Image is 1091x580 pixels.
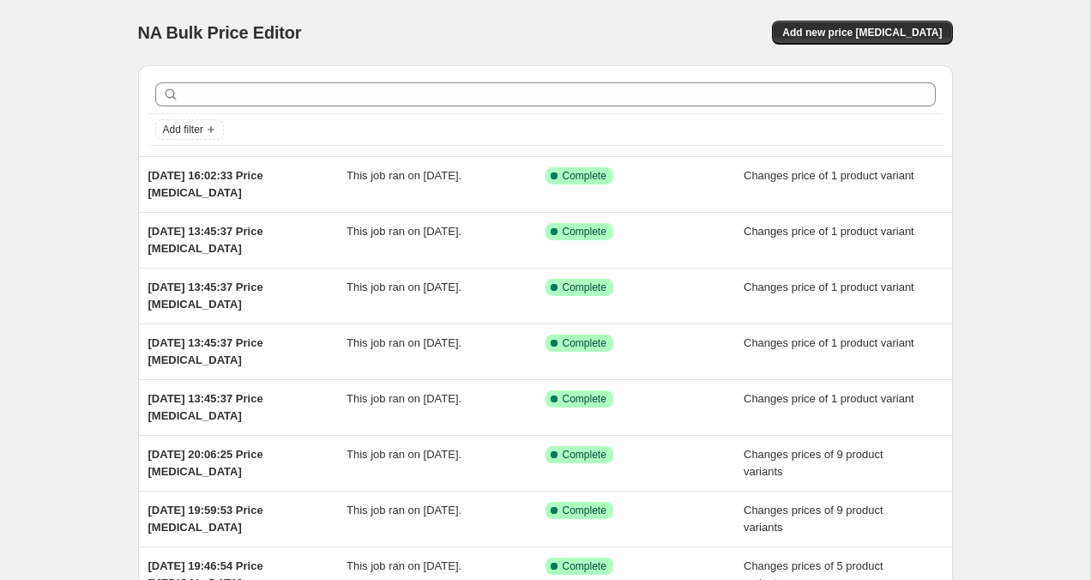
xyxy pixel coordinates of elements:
span: Changes price of 1 product variant [744,281,914,293]
span: Complete [563,559,606,573]
span: This job ran on [DATE]. [347,336,461,349]
span: Changes prices of 9 product variants [744,504,883,534]
span: Add new price [MEDICAL_DATA] [782,26,942,39]
span: Complete [563,448,606,462]
span: Complete [563,336,606,350]
span: This job ran on [DATE]. [347,448,461,461]
span: [DATE] 13:45:37 Price [MEDICAL_DATA] [148,225,263,255]
span: This job ran on [DATE]. [347,559,461,572]
span: Complete [563,281,606,294]
span: Changes price of 1 product variant [744,336,914,349]
span: Changes prices of 9 product variants [744,448,883,478]
span: [DATE] 13:45:37 Price [MEDICAL_DATA] [148,392,263,422]
span: [DATE] 19:59:53 Price [MEDICAL_DATA] [148,504,263,534]
span: This job ran on [DATE]. [347,504,461,517]
span: [DATE] 13:45:37 Price [MEDICAL_DATA] [148,336,263,366]
span: Complete [563,169,606,183]
span: [DATE] 16:02:33 Price [MEDICAL_DATA] [148,169,263,199]
span: Changes price of 1 product variant [744,225,914,238]
span: [DATE] 20:06:25 Price [MEDICAL_DATA] [148,448,263,478]
span: This job ran on [DATE]. [347,225,461,238]
span: Complete [563,504,606,517]
span: Complete [563,392,606,406]
span: Changes price of 1 product variant [744,169,914,182]
span: Complete [563,225,606,239]
span: [DATE] 13:45:37 Price [MEDICAL_DATA] [148,281,263,311]
span: NA Bulk Price Editor [138,23,302,42]
span: This job ran on [DATE]. [347,392,461,405]
span: Changes price of 1 product variant [744,392,914,405]
button: Add new price [MEDICAL_DATA] [772,21,952,45]
span: Add filter [163,123,203,136]
span: This job ran on [DATE]. [347,169,461,182]
button: Add filter [155,119,224,140]
span: This job ran on [DATE]. [347,281,461,293]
